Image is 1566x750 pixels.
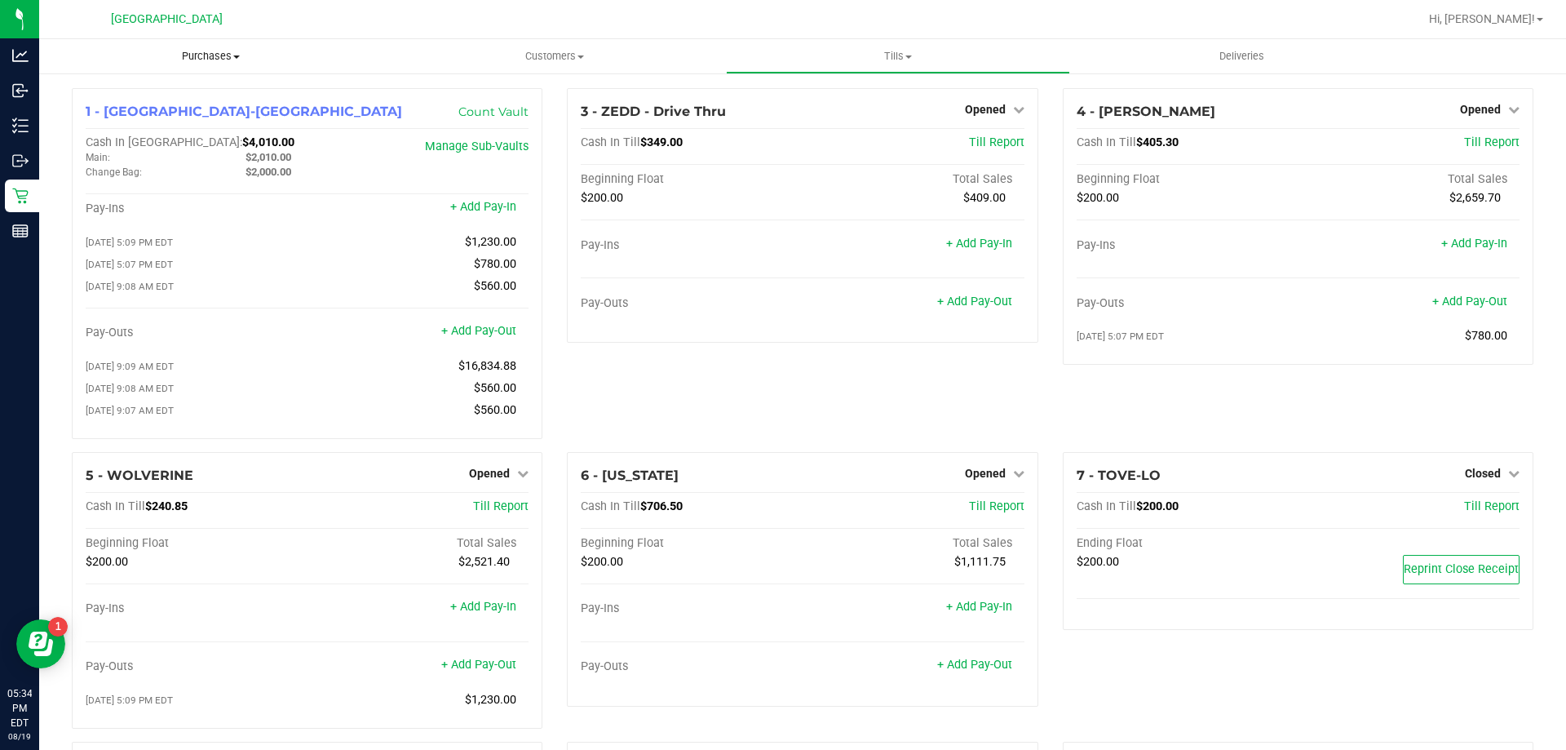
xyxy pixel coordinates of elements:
[307,536,529,551] div: Total Sales
[242,135,294,149] span: $4,010.00
[145,499,188,513] span: $240.85
[1077,468,1161,483] span: 7 - TOVE-LO
[469,467,510,480] span: Opened
[441,324,516,338] a: + Add Pay-Out
[1077,238,1298,253] div: Pay-Ins
[474,257,516,271] span: $780.00
[640,499,683,513] span: $706.50
[1404,562,1519,576] span: Reprint Close Receipt
[1077,555,1119,569] span: $200.00
[581,499,640,513] span: Cash In Till
[803,172,1024,187] div: Total Sales
[86,499,145,513] span: Cash In Till
[86,152,110,163] span: Main:
[963,191,1006,205] span: $409.00
[726,39,1069,73] a: Tills
[473,499,529,513] a: Till Report
[965,467,1006,480] span: Opened
[86,326,307,340] div: Pay-Outs
[39,39,383,73] a: Purchases
[246,166,291,178] span: $2,000.00
[946,237,1012,251] a: + Add Pay-In
[581,468,679,483] span: 6 - [US_STATE]
[86,166,142,178] span: Change Bag:
[1298,172,1520,187] div: Total Sales
[86,104,402,119] span: 1 - [GEOGRAPHIC_DATA]-[GEOGRAPHIC_DATA]
[86,695,173,706] span: [DATE] 5:09 PM EDT
[12,153,29,169] inline-svg: Outbound
[1077,104,1215,119] span: 4 - [PERSON_NAME]
[581,172,803,187] div: Beginning Float
[1441,237,1507,251] a: + Add Pay-In
[1432,295,1507,308] a: + Add Pay-Out
[581,296,803,311] div: Pay-Outs
[425,140,529,153] a: Manage Sub-Vaults
[640,135,683,149] span: $349.00
[48,617,68,637] iframe: Resource center unread badge
[1464,135,1520,149] a: Till Report
[1465,467,1501,480] span: Closed
[1403,555,1520,584] button: Reprint Close Receipt
[581,135,640,149] span: Cash In Till
[727,49,1068,64] span: Tills
[1136,499,1179,513] span: $200.00
[474,403,516,417] span: $560.00
[458,359,516,373] span: $16,834.88
[246,151,291,163] span: $2,010.00
[969,499,1024,513] a: Till Report
[581,536,803,551] div: Beginning Float
[465,235,516,249] span: $1,230.00
[1077,331,1164,342] span: [DATE] 5:07 PM EDT
[1077,296,1298,311] div: Pay-Outs
[937,658,1012,672] a: + Add Pay-Out
[86,383,174,394] span: [DATE] 9:08 AM EDT
[474,279,516,293] span: $560.00
[1070,39,1413,73] a: Deliveries
[458,104,529,119] a: Count Vault
[969,135,1024,149] a: Till Report
[441,658,516,672] a: + Add Pay-Out
[86,659,307,674] div: Pay-Outs
[7,686,32,730] p: 05:34 PM EDT
[1077,499,1136,513] span: Cash In Till
[86,468,193,483] span: 5 - WOLVERINE
[803,536,1024,551] div: Total Sales
[383,39,726,73] a: Customers
[16,619,65,668] iframe: Resource center
[39,49,383,64] span: Purchases
[86,202,307,216] div: Pay-Ins
[7,730,32,743] p: 08/19
[86,259,173,270] span: [DATE] 5:07 PM EDT
[450,200,516,214] a: + Add Pay-In
[1464,499,1520,513] a: Till Report
[474,381,516,395] span: $560.00
[965,103,1006,116] span: Opened
[581,601,803,616] div: Pay-Ins
[1429,12,1535,25] span: Hi, [PERSON_NAME]!
[465,693,516,707] span: $1,230.00
[12,223,29,239] inline-svg: Reports
[12,47,29,64] inline-svg: Analytics
[86,135,242,149] span: Cash In [GEOGRAPHIC_DATA]:
[12,188,29,204] inline-svg: Retail
[581,238,803,253] div: Pay-Ins
[954,555,1006,569] span: $1,111.75
[458,555,510,569] span: $2,521.40
[86,361,174,372] span: [DATE] 9:09 AM EDT
[1197,49,1286,64] span: Deliveries
[1136,135,1179,149] span: $405.30
[581,555,623,569] span: $200.00
[86,405,174,416] span: [DATE] 9:07 AM EDT
[581,191,623,205] span: $200.00
[86,555,128,569] span: $200.00
[1465,329,1507,343] span: $780.00
[1077,172,1298,187] div: Beginning Float
[12,82,29,99] inline-svg: Inbound
[1077,135,1136,149] span: Cash In Till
